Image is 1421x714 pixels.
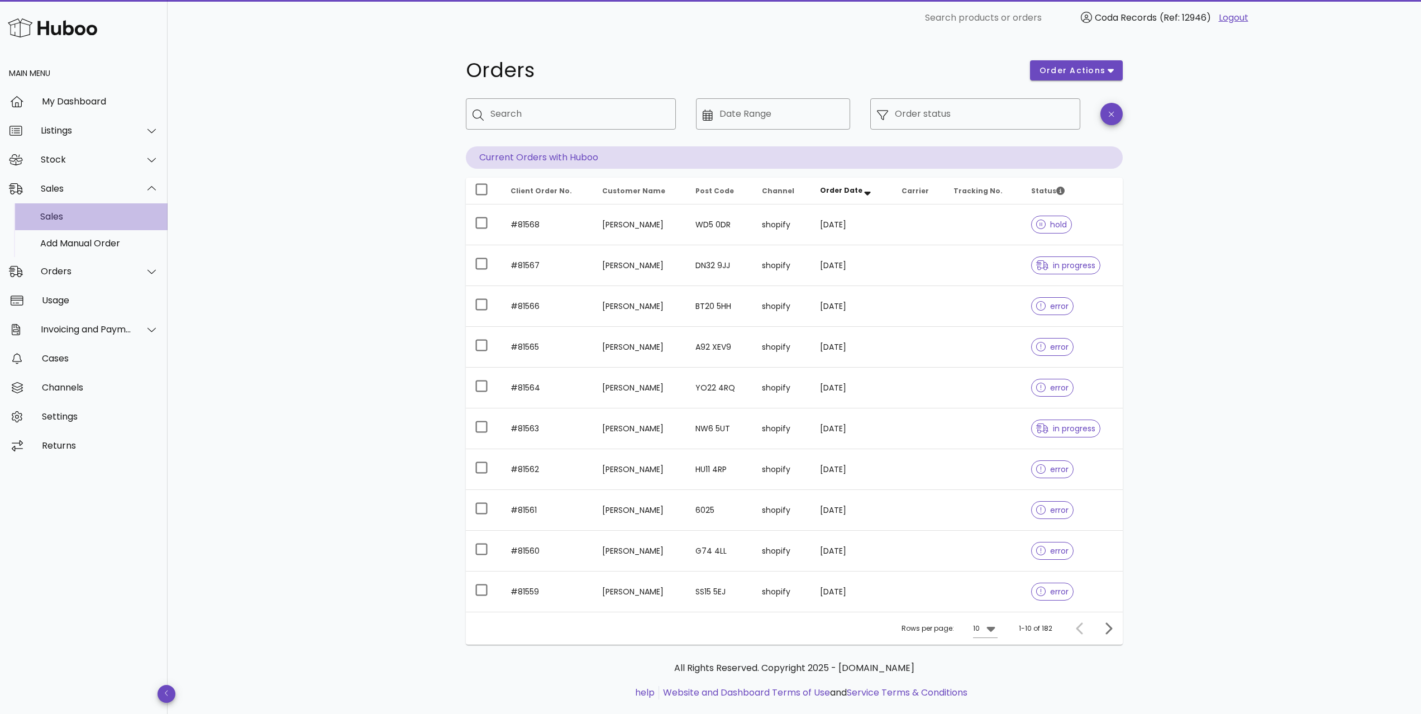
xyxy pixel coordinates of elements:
td: #81565 [502,327,593,368]
div: Settings [42,411,159,422]
td: #81561 [502,490,593,531]
td: [PERSON_NAME] [593,368,686,408]
div: Orders [41,266,132,277]
a: Service Terms & Conditions [847,686,967,699]
span: order actions [1039,65,1106,77]
td: shopify [753,490,811,531]
td: shopify [753,368,811,408]
a: help [635,686,655,699]
td: WD5 0DR [686,204,753,245]
td: DN32 9JJ [686,245,753,286]
th: Order Date: Sorted descending. Activate to remove sorting. [811,178,893,204]
td: [DATE] [811,286,893,327]
td: #81559 [502,572,593,612]
td: shopify [753,408,811,449]
td: G74 4LL [686,531,753,572]
a: Website and Dashboard Terms of Use [663,686,830,699]
div: Returns [42,440,159,451]
td: [DATE] [811,204,893,245]
img: Huboo Logo [8,16,97,40]
td: [DATE] [811,327,893,368]
td: [DATE] [811,490,893,531]
span: error [1036,302,1069,310]
td: BT20 5HH [686,286,753,327]
span: hold [1036,221,1067,229]
th: Post Code [686,178,753,204]
td: #81566 [502,286,593,327]
div: Listings [41,125,132,136]
td: [DATE] [811,531,893,572]
span: (Ref: 12946) [1160,11,1211,24]
div: 10 [973,623,980,634]
td: HU11 4RP [686,449,753,490]
span: Order Date [820,185,862,195]
td: [DATE] [811,368,893,408]
td: shopify [753,531,811,572]
td: [DATE] [811,408,893,449]
span: Tracking No. [953,186,1003,196]
td: A92 XEV9 [686,327,753,368]
td: [PERSON_NAME] [593,204,686,245]
div: Invoicing and Payments [41,324,132,335]
span: Post Code [695,186,734,196]
div: Add Manual Order [40,238,159,249]
div: Stock [41,154,132,165]
td: shopify [753,245,811,286]
td: shopify [753,204,811,245]
div: 1-10 of 182 [1019,623,1052,634]
td: #81560 [502,531,593,572]
td: YO22 4RQ [686,368,753,408]
th: Customer Name [593,178,686,204]
div: Usage [42,295,159,306]
td: shopify [753,572,811,612]
td: 6025 [686,490,753,531]
td: [PERSON_NAME] [593,449,686,490]
div: Channels [42,382,159,393]
div: Sales [40,211,159,222]
td: [DATE] [811,449,893,490]
span: in progress [1036,425,1095,432]
td: [DATE] [811,245,893,286]
p: All Rights Reserved. Copyright 2025 - [DOMAIN_NAME] [475,661,1114,675]
div: 10Rows per page: [973,620,998,637]
span: Coda Records [1095,11,1157,24]
td: [PERSON_NAME] [593,490,686,531]
div: Sales [41,183,132,194]
td: #81562 [502,449,593,490]
span: Channel [762,186,794,196]
td: #81564 [502,368,593,408]
span: Carrier [902,186,929,196]
td: shopify [753,449,811,490]
td: #81567 [502,245,593,286]
span: error [1036,343,1069,351]
td: [PERSON_NAME] [593,245,686,286]
td: shopify [753,286,811,327]
div: My Dashboard [42,96,159,107]
span: error [1036,465,1069,473]
td: #81568 [502,204,593,245]
td: [PERSON_NAME] [593,531,686,572]
span: error [1036,588,1069,596]
td: NW6 5UT [686,408,753,449]
td: shopify [753,327,811,368]
h1: Orders [466,60,1017,80]
p: Current Orders with Huboo [466,146,1123,169]
span: error [1036,384,1069,392]
td: SS15 5EJ [686,572,753,612]
th: Tracking No. [945,178,1022,204]
span: Customer Name [602,186,665,196]
th: Channel [753,178,811,204]
span: error [1036,506,1069,514]
div: Cases [42,353,159,364]
span: in progress [1036,261,1095,269]
td: [DATE] [811,572,893,612]
td: [PERSON_NAME] [593,572,686,612]
td: [PERSON_NAME] [593,286,686,327]
th: Status [1022,178,1123,204]
th: Carrier [893,178,945,204]
span: Client Order No. [511,186,572,196]
button: Next page [1098,618,1118,639]
span: error [1036,547,1069,555]
span: Status [1031,186,1065,196]
button: order actions [1030,60,1123,80]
